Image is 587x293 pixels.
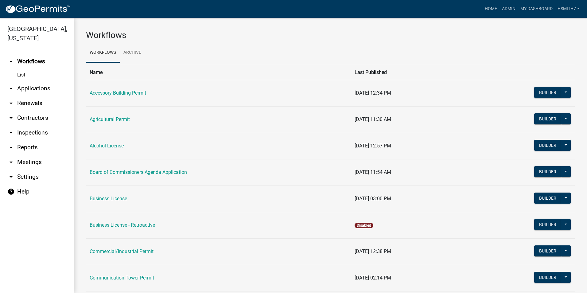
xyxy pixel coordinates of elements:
[534,245,561,256] button: Builder
[86,65,351,80] th: Name
[7,114,15,122] i: arrow_drop_down
[7,129,15,136] i: arrow_drop_down
[518,3,555,15] a: My Dashboard
[355,143,391,149] span: [DATE] 12:57 PM
[534,87,561,98] button: Builder
[534,219,561,230] button: Builder
[355,169,391,175] span: [DATE] 11:54 AM
[500,3,518,15] a: Admin
[90,143,124,149] a: Alcohol License
[90,222,155,228] a: Business License - Retroactive
[7,173,15,181] i: arrow_drop_down
[7,158,15,166] i: arrow_drop_down
[90,169,187,175] a: Board of Commissioners Agenda Application
[534,272,561,283] button: Builder
[7,144,15,151] i: arrow_drop_down
[90,275,154,281] a: Communication Tower Permit
[534,113,561,124] button: Builder
[120,43,145,63] a: Archive
[355,90,391,96] span: [DATE] 12:34 PM
[482,3,500,15] a: Home
[86,43,120,63] a: Workflows
[355,275,391,281] span: [DATE] 02:14 PM
[355,223,373,228] span: Disabled
[90,116,130,122] a: Agricultural Permit
[90,90,146,96] a: Accessory Building Permit
[90,248,154,254] a: Commercial/Industrial Permit
[555,3,582,15] a: hsmith7
[534,140,561,151] button: Builder
[7,188,15,195] i: help
[534,193,561,204] button: Builder
[534,166,561,177] button: Builder
[7,85,15,92] i: arrow_drop_down
[7,58,15,65] i: arrow_drop_up
[351,65,462,80] th: Last Published
[86,30,575,41] h3: Workflows
[355,116,391,122] span: [DATE] 11:30 AM
[355,248,391,254] span: [DATE] 12:38 PM
[355,196,391,201] span: [DATE] 03:00 PM
[7,100,15,107] i: arrow_drop_down
[90,196,127,201] a: Business License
